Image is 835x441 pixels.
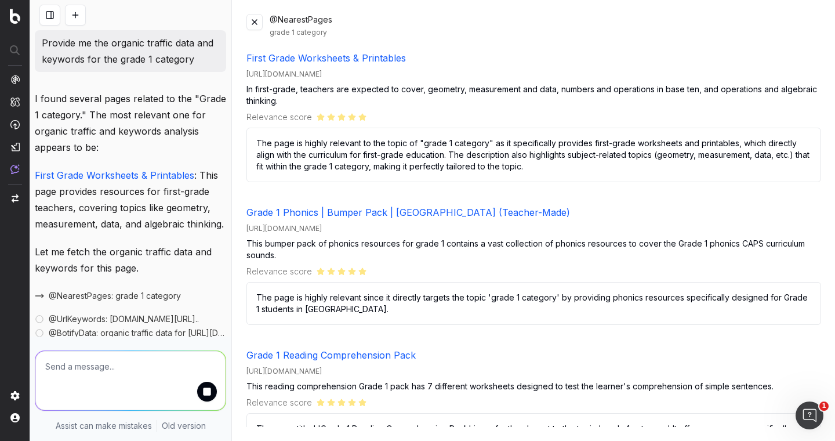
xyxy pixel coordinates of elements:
img: Assist [10,164,20,174]
span: @ UrlKeywords : [DOMAIN_NAME][URL].. [49,313,199,325]
img: Botify logo [10,9,20,24]
button: @NearestPages: grade 1 category [35,290,181,302]
span: Relevance score [246,397,312,409]
p: Assist can make mistakes [56,420,152,432]
span: Relevance score [246,111,312,123]
p: I found several pages related to the "Grade 1 category." The most relevant one for organic traffi... [35,91,226,156]
p: This bumper pack of phonics resources for grade 1 contains a vast collection of phonics resources... [246,238,821,261]
p: : This page provides resources for first-grade teachers, covering topics like geometry, measureme... [35,167,226,232]
p: This reading comprehension Grade 1 pack has 7 different worksheets designed to test the learner's... [246,381,821,392]
img: Activation [10,120,20,129]
span: @NearestPages: grade 1 category [49,290,181,302]
a: First Grade Worksheets & Printables [35,169,194,181]
p: Provide me the organic traffic data and keywords for the grade 1 category [42,35,219,67]
p: Let me fetch the organic traffic data and keywords for this page. [35,244,226,276]
img: My account [10,413,20,422]
div: [URL][DOMAIN_NAME] [246,367,821,376]
div: @NearestPages [270,14,821,37]
img: Switch project [12,194,19,203]
a: First Grade Worksheets & Printables [246,52,406,64]
div: grade 1 category [270,28,821,37]
div: [URL][DOMAIN_NAME] [246,224,821,233]
p: The page is highly relevant to the topic of "grade 1 category" as it specifically provides first-... [246,128,821,182]
img: Intelligence [10,97,20,107]
a: Grade 1 Phonics | Bumper Pack | [GEOGRAPHIC_DATA] (Teacher-Made) [246,207,570,218]
a: Old version [162,420,206,432]
img: Setting [10,391,20,400]
a: Grade 1 Reading Comprehension Pack [246,349,416,361]
iframe: Intercom live chat [796,402,823,429]
img: Studio [10,142,20,151]
span: @ BotifyData : organic traffic data for [URL][DOMAIN_NAME] [49,327,226,339]
span: Relevance score [246,266,312,277]
p: In first-grade, teachers are expected to cover, geometry, measurement and data, numbers and opera... [246,84,821,107]
img: Analytics [10,75,20,84]
p: The page is highly relevant since it directly targets the topic 'grade 1 category' by providing p... [246,282,821,325]
div: [URL][DOMAIN_NAME] [246,70,821,79]
span: 1 [819,402,829,411]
